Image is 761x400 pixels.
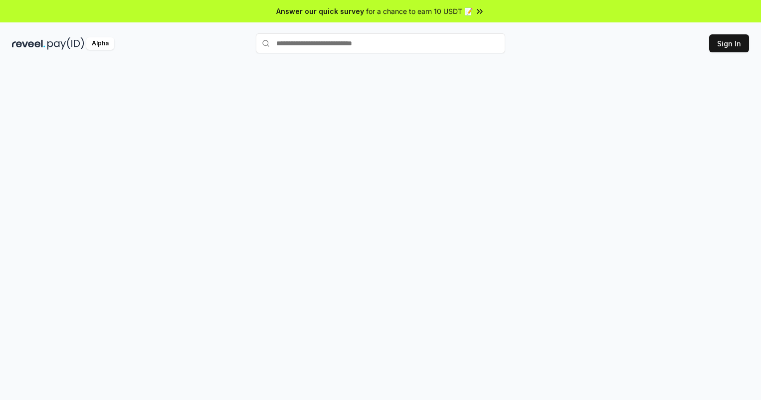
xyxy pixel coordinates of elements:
img: pay_id [47,37,84,50]
div: Alpha [86,37,114,50]
span: Answer our quick survey [276,6,364,16]
img: reveel_dark [12,37,45,50]
button: Sign In [709,34,749,52]
span: for a chance to earn 10 USDT 📝 [366,6,473,16]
